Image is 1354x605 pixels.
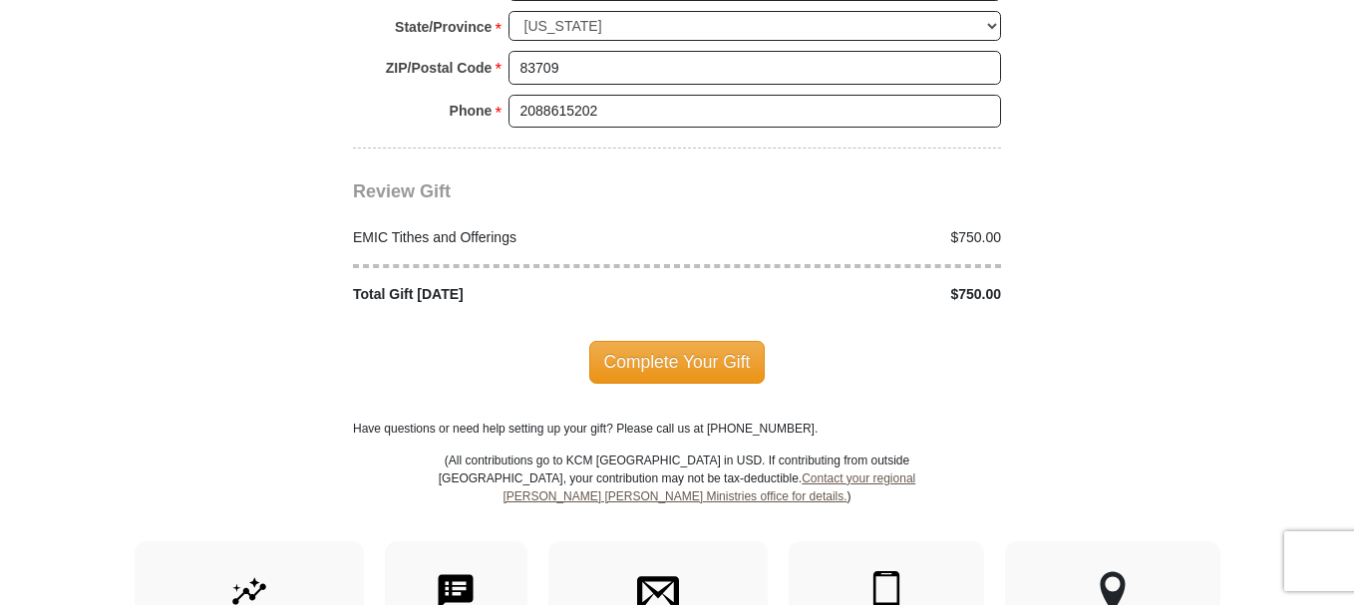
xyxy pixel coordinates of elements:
p: (All contributions go to KCM [GEOGRAPHIC_DATA] in USD. If contributing from outside [GEOGRAPHIC_D... [438,452,916,541]
div: Total Gift [DATE] [343,284,678,305]
span: Complete Your Gift [589,341,766,383]
div: $750.00 [677,284,1012,305]
span: Review Gift [353,181,451,201]
p: Have questions or need help setting up your gift? Please call us at [PHONE_NUMBER]. [353,420,1001,438]
div: EMIC Tithes and Offerings [343,227,678,248]
strong: ZIP/Postal Code [386,54,493,82]
a: Contact your regional [PERSON_NAME] [PERSON_NAME] Ministries office for details. [503,471,915,503]
div: $750.00 [677,227,1012,248]
strong: Phone [450,97,493,125]
strong: State/Province [395,13,492,41]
